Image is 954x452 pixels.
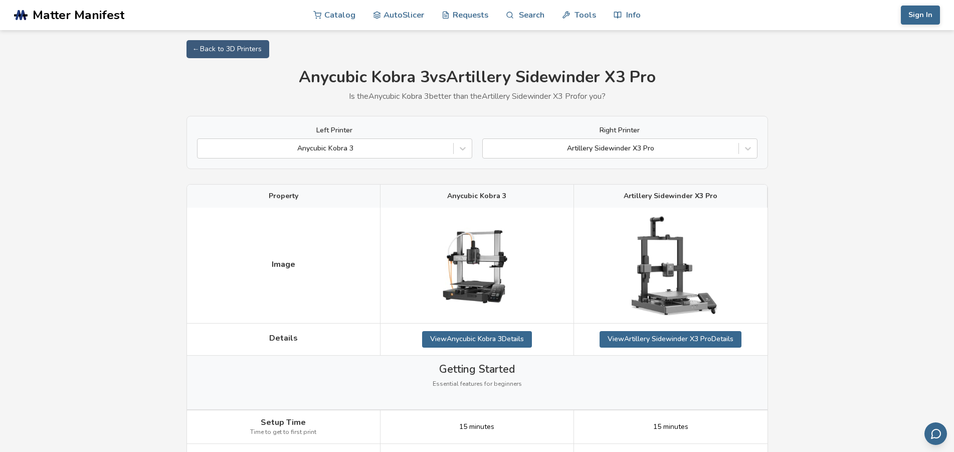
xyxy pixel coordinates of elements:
span: 15 minutes [653,423,688,431]
span: Property [269,192,298,200]
span: Details [269,334,298,343]
button: Sign In [901,6,940,25]
label: Right Printer [482,126,757,134]
p: Is the Anycubic Kobra 3 better than the Artillery Sidewinder X3 Pro for you? [186,92,768,101]
img: Anycubic Kobra 3 [427,215,527,316]
button: Send feedback via email [924,422,947,445]
span: Matter Manifest [33,8,124,22]
span: Setup Time [261,418,306,427]
img: Artillery Sidewinder X3 Pro [621,215,721,316]
input: Anycubic Kobra 3 [203,144,205,153]
a: ViewAnycubic Kobra 3Details [422,331,532,347]
span: Artillery Sidewinder X3 Pro [624,192,717,200]
h1: Anycubic Kobra 3 vs Artillery Sidewinder X3 Pro [186,68,768,87]
span: 15 minutes [459,423,494,431]
span: Getting Started [439,363,515,375]
input: Artillery Sidewinder X3 Pro [488,144,490,153]
a: ViewArtillery Sidewinder X3 ProDetails [600,331,741,347]
span: Time to get to first print [250,429,316,436]
span: Anycubic Kobra 3 [447,192,506,200]
label: Left Printer [197,126,472,134]
a: ← Back to 3D Printers [186,40,269,58]
span: Essential features for beginners [433,381,522,388]
span: Image [272,260,295,269]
